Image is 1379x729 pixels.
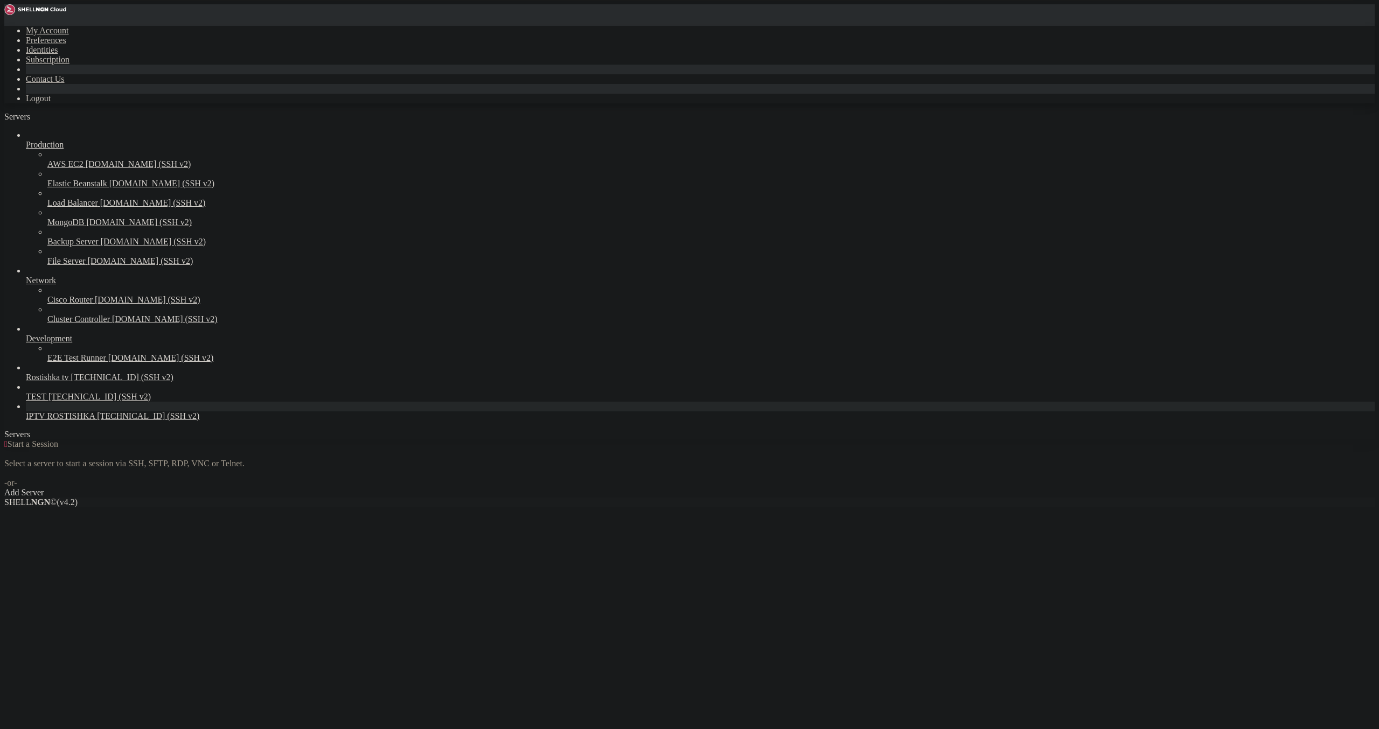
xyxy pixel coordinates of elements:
[108,353,214,362] span: [DOMAIN_NAME] (SSH v2)
[26,373,1375,382] a: Rostishka tv [TECHNICAL_ID] (SSH v2)
[26,373,69,382] span: Rostishka tv
[26,363,1375,382] li: Rostishka tv [TECHNICAL_ID] (SSH v2)
[86,159,191,169] span: [DOMAIN_NAME] (SSH v2)
[47,227,1375,247] li: Backup Server [DOMAIN_NAME] (SSH v2)
[26,392,46,401] span: TEST
[100,198,206,207] span: [DOMAIN_NAME] (SSH v2)
[26,266,1375,324] li: Network
[26,392,1375,402] a: TEST [TECHNICAL_ID] (SSH v2)
[8,439,58,448] span: Start a Session
[26,45,58,54] a: Identities
[4,112,30,121] span: Servers
[26,55,69,64] a: Subscription
[47,295,1375,305] a: Cisco Router [DOMAIN_NAME] (SSH v2)
[47,256,1375,266] a: File Server [DOMAIN_NAME] (SSH v2)
[47,208,1375,227] li: MongoDB [DOMAIN_NAME] (SSH v2)
[26,411,1375,421] a: IPTV ROSTISHKA [TECHNICAL_ID] (SSH v2)
[26,36,66,45] a: Preferences
[4,449,1375,488] div: Select a server to start a session via SSH, SFTP, RDP, VNC or Telnet. -or-
[4,439,8,448] span: 
[47,305,1375,324] li: Cluster Controller [DOMAIN_NAME] (SSH v2)
[71,373,173,382] span: [TECHNICAL_ID] (SSH v2)
[47,237,99,246] span: Backup Server
[26,140,64,149] span: Production
[26,411,95,420] span: IPTV ROSTISHKA
[26,382,1375,402] li: TEST [TECHNICAL_ID] (SSH v2)
[47,247,1375,266] li: File Server [DOMAIN_NAME] (SSH v2)
[47,159,83,169] span: AWS EC2
[47,218,84,227] span: MongoDB
[4,430,1375,439] div: Servers
[26,130,1375,266] li: Production
[26,26,69,35] a: My Account
[57,497,78,507] span: 4.2.0
[26,324,1375,363] li: Development
[47,314,1375,324] a: Cluster Controller [DOMAIN_NAME] (SSH v2)
[47,188,1375,208] li: Load Balancer [DOMAIN_NAME] (SSH v2)
[26,276,56,285] span: Network
[47,314,110,324] span: Cluster Controller
[47,159,1375,169] a: AWS EC2 [DOMAIN_NAME] (SSH v2)
[97,411,199,420] span: [TECHNICAL_ID] (SSH v2)
[47,256,86,265] span: File Server
[47,218,1375,227] a: MongoDB [DOMAIN_NAME] (SSH v2)
[47,295,93,304] span: Cisco Router
[47,179,107,188] span: Elastic Beanstalk
[86,218,192,227] span: [DOMAIN_NAME] (SSH v2)
[26,74,65,83] a: Contact Us
[47,169,1375,188] li: Elastic Beanstalk [DOMAIN_NAME] (SSH v2)
[101,237,206,246] span: [DOMAIN_NAME] (SSH v2)
[47,353,106,362] span: E2E Test Runner
[4,112,73,121] a: Servers
[47,198,1375,208] a: Load Balancer [DOMAIN_NAME] (SSH v2)
[4,488,1375,497] div: Add Server
[47,237,1375,247] a: Backup Server [DOMAIN_NAME] (SSH v2)
[47,150,1375,169] li: AWS EC2 [DOMAIN_NAME] (SSH v2)
[88,256,193,265] span: [DOMAIN_NAME] (SSH v2)
[47,344,1375,363] li: E2E Test Runner [DOMAIN_NAME] (SSH v2)
[26,402,1375,421] li: IPTV ROSTISHKA [TECHNICAL_ID] (SSH v2)
[47,285,1375,305] li: Cisco Router [DOMAIN_NAME] (SSH v2)
[26,276,1375,285] a: Network
[26,334,1375,344] a: Development
[4,497,78,507] span: SHELL ©
[48,392,151,401] span: [TECHNICAL_ID] (SSH v2)
[47,198,98,207] span: Load Balancer
[26,94,51,103] a: Logout
[31,497,51,507] b: NGN
[112,314,218,324] span: [DOMAIN_NAME] (SSH v2)
[47,353,1375,363] a: E2E Test Runner [DOMAIN_NAME] (SSH v2)
[109,179,215,188] span: [DOMAIN_NAME] (SSH v2)
[47,179,1375,188] a: Elastic Beanstalk [DOMAIN_NAME] (SSH v2)
[26,334,72,343] span: Development
[26,140,1375,150] a: Production
[95,295,200,304] span: [DOMAIN_NAME] (SSH v2)
[4,4,66,15] img: Shellngn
